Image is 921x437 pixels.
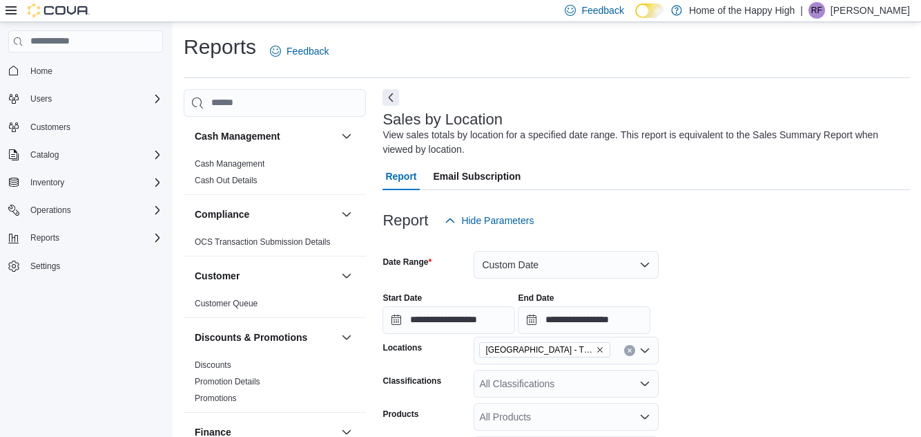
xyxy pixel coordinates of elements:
h3: Sales by Location [382,111,503,128]
input: Press the down key to open a popover containing a calendar. [382,306,515,334]
label: End Date [518,292,554,304]
span: Inventory [30,177,64,188]
button: Cash Management [195,129,336,143]
a: Home [25,63,58,80]
button: Reports [25,230,65,246]
a: Settings [25,258,66,275]
h3: Discounts & Promotions [195,331,307,344]
span: Discounts [195,360,231,371]
button: Next [382,89,399,106]
h3: Customer [195,269,240,283]
p: Home of the Happy High [689,2,795,19]
span: Catalog [30,149,59,160]
span: Operations [25,202,163,218]
div: Reshawn Facey [808,2,825,19]
input: Press the down key to open a popover containing a calendar. [518,306,650,334]
button: Clear input [624,345,635,356]
button: Customer [195,269,336,283]
span: Promotion Details [195,376,260,387]
button: Customer [338,268,355,284]
p: [PERSON_NAME] [831,2,910,19]
div: Discounts & Promotions [184,357,366,412]
button: Compliance [195,207,336,221]
img: Cova [28,3,90,17]
a: Cash Management [195,159,264,169]
button: Catalog [25,147,64,163]
button: Inventory [25,174,70,191]
span: Home [25,62,163,80]
button: Users [3,89,168,109]
button: Inventory [3,173,168,192]
a: Cash Out Details [195,176,258,185]
a: OCS Transaction Submission Details [195,237,331,247]
span: Customers [30,122,70,133]
button: Reports [3,228,168,248]
button: Users [25,91,57,107]
button: Catalog [3,145,168,165]
span: Cash Out Details [195,175,258,186]
span: Users [25,91,163,107]
span: RF [811,2,822,19]
span: Reports [30,232,59,243]
span: Settings [30,261,60,272]
span: Email Subscription [434,162,521,190]
button: Custom Date [474,251,659,279]
h3: Cash Management [195,129,280,143]
a: Promotion Details [195,377,260,387]
button: Operations [25,202,77,218]
button: Open list of options [639,411,650,422]
button: Settings [3,256,168,276]
button: Open list of options [639,345,650,356]
span: [GEOGRAPHIC_DATA] - The Shed District - Fire & Flower [485,343,593,357]
span: Hide Parameters [461,214,534,227]
div: Compliance [184,234,366,256]
label: Products [382,409,418,420]
span: Operations [30,205,71,216]
label: Locations [382,342,422,353]
span: Feedback [287,44,329,58]
a: Discounts [195,360,231,370]
button: Discounts & Promotions [195,331,336,344]
label: Date Range [382,257,432,268]
span: OCS Transaction Submission Details [195,236,331,248]
span: Feedback [581,3,623,17]
span: Settings [25,257,163,275]
button: Discounts & Promotions [338,329,355,346]
span: Inventory [25,174,163,191]
span: Users [30,93,52,104]
span: Cash Management [195,158,264,169]
button: Home [3,61,168,81]
button: Compliance [338,206,355,223]
a: Customer Queue [195,299,258,308]
div: View sales totals by location for a specified date range. This report is equivalent to the Sales ... [382,128,903,157]
input: Dark Mode [635,3,664,18]
label: Classifications [382,375,441,387]
span: Customer Queue [195,298,258,309]
p: | [800,2,803,19]
button: Remove Winnipeg - The Shed District - Fire & Flower from selection in this group [596,346,604,354]
span: Catalog [25,147,163,163]
nav: Complex example [8,55,163,313]
span: Winnipeg - The Shed District - Fire & Flower [479,342,610,357]
button: Cash Management [338,128,355,145]
button: Open list of options [639,378,650,389]
h1: Reports [184,33,256,61]
span: Customers [25,118,163,136]
span: Home [30,66,52,77]
h3: Compliance [195,207,249,221]
span: Reports [25,230,163,246]
div: Cash Management [184,156,366,194]
a: Promotions [195,393,237,403]
h3: Report [382,212,428,229]
a: Feedback [264,37,334,65]
label: Start Date [382,292,422,304]
button: Operations [3,201,168,220]
span: Promotions [195,393,237,404]
button: Customers [3,117,168,137]
div: Customer [184,295,366,317]
a: Customers [25,119,76,136]
button: Hide Parameters [439,207,539,234]
span: Report [385,162,416,190]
